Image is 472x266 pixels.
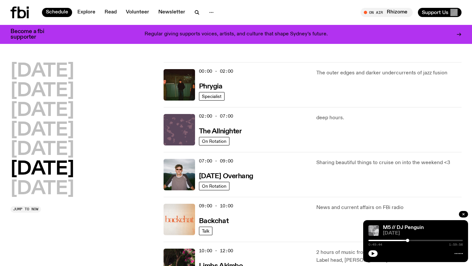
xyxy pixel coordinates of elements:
span: 00:00 - 02:00 [199,68,233,74]
p: 2 hours of music from [GEOGRAPHIC_DATA]'s Moonshoe Label head, [PERSON_NAME] AKA Cousin [316,249,462,264]
span: 1:59:56 [449,243,463,246]
span: Jump to now [13,207,38,211]
p: Sharing beautiful things to cruise on into the weekend <3 [316,159,462,167]
span: Specialist [202,94,222,99]
a: The Allnighter [199,127,242,135]
p: News and current affairs on FBi radio [316,204,462,212]
span: 10:00 - 12:00 [199,248,233,254]
button: [DATE] [10,180,74,198]
p: Regular giving supports voices, artists, and culture that shape Sydney’s future. [145,31,328,37]
span: On Rotation [202,139,226,143]
h3: Backchat [199,218,228,225]
span: On Rotation [202,183,226,188]
a: Talk [199,227,212,235]
button: Jump to now [10,206,41,213]
span: 07:00 - 09:00 [199,158,233,164]
a: Volunteer [122,8,153,17]
a: Schedule [42,8,72,17]
button: [DATE] [10,160,74,179]
h3: Become a fbi supporter [10,29,52,40]
a: Backchat [199,217,228,225]
button: [DATE] [10,62,74,81]
a: Read [101,8,121,17]
a: M5 // DJ Penguin [383,225,424,230]
span: [DATE] [383,231,463,236]
a: Explore [73,8,99,17]
a: Specialist [199,92,225,101]
a: On Rotation [199,137,229,145]
span: 0:49:44 [368,243,382,246]
button: [DATE] [10,141,74,159]
a: Newsletter [154,8,189,17]
p: deep hours. [316,114,462,122]
span: Talk [202,228,209,233]
span: Support Us [422,9,448,15]
button: On AirRhizome [361,8,413,17]
button: [DATE] [10,102,74,120]
span: 09:00 - 10:00 [199,203,233,209]
h3: Phrygia [199,83,223,90]
h3: [DATE] Overhang [199,173,253,180]
a: Phrygia [199,82,223,90]
a: [DATE] Overhang [199,172,253,180]
a: On Rotation [199,182,229,190]
span: 02:00 - 07:00 [199,113,233,119]
button: Support Us [418,8,462,17]
img: Harrie Hastings stands in front of cloud-covered sky and rolling hills. He's wearing sunglasses a... [164,159,195,190]
button: [DATE] [10,121,74,140]
h3: The Allnighter [199,128,242,135]
p: The outer edges and darker undercurrents of jazz fusion [316,69,462,77]
img: A greeny-grainy film photo of Bela, John and Bindi at night. They are standing in a backyard on g... [164,69,195,101]
button: [DATE] [10,82,74,100]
